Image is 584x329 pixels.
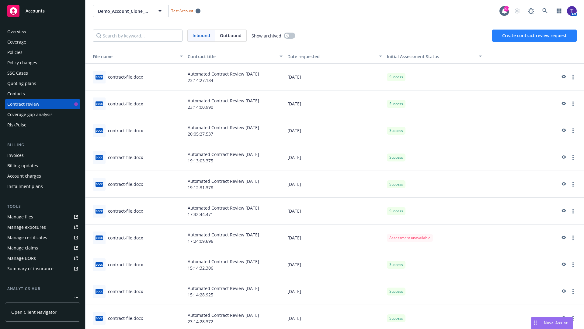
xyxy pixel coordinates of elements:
[569,207,577,215] a: more
[560,181,567,188] a: preview
[389,155,403,160] span: Success
[389,128,403,133] span: Success
[560,127,567,134] a: preview
[502,33,567,38] span: Create contract review request
[539,5,551,17] a: Search
[7,233,47,242] div: Manage certificates
[531,317,539,329] div: Drag to move
[7,99,39,109] div: Contract review
[108,315,143,321] div: contract-file.docx
[188,53,276,60] div: Contract title
[7,37,26,47] div: Coverage
[5,264,80,274] a: Summary of insurance
[5,120,80,130] a: RiskPulse
[569,315,577,322] a: more
[387,54,439,59] span: Initial Assessment Status
[5,58,80,68] a: Policy changes
[560,154,567,161] a: preview
[287,53,376,60] div: Date requested
[7,264,54,274] div: Summary of insurance
[5,222,80,232] a: Manage exposures
[7,212,33,222] div: Manage files
[96,155,103,160] span: docx
[7,110,53,119] div: Coverage gap analysis
[169,8,203,14] span: Test Account
[185,64,285,90] div: Automated Contract Review [DATE] 23:14:27.184
[108,261,143,268] div: contract-file.docx
[7,171,41,181] div: Account charges
[5,212,80,222] a: Manage files
[560,234,567,242] a: preview
[569,154,577,161] a: more
[569,234,577,242] a: more
[285,64,385,90] div: [DATE]
[560,73,567,81] a: preview
[7,68,28,78] div: SSC Cases
[185,198,285,225] div: Automated Contract Review [DATE] 17:32:44.471
[7,48,23,57] div: Policies
[285,49,385,64] button: Date requested
[5,99,80,109] a: Contract review
[560,261,567,268] a: preview
[96,182,103,186] span: docx
[88,53,176,60] div: Toggle SortBy
[193,32,210,39] span: Inbound
[285,90,385,117] div: [DATE]
[387,53,475,60] div: Toggle SortBy
[560,207,567,215] a: preview
[531,317,573,329] button: Nova Assist
[389,208,403,214] span: Success
[96,75,103,79] span: docx
[5,253,80,263] a: Manage BORs
[285,278,385,305] div: [DATE]
[171,8,193,13] span: Test Account
[220,32,242,39] span: Outbound
[96,101,103,106] span: docx
[7,89,25,99] div: Contacts
[93,5,169,17] button: Demo_Account_Clone_QA_CR_Tests_Client
[188,30,215,41] span: Inbound
[5,37,80,47] a: Coverage
[525,5,537,17] a: Report a Bug
[5,171,80,181] a: Account charges
[185,278,285,305] div: Automated Contract Review [DATE] 15:14:28.925
[285,144,385,171] div: [DATE]
[560,100,567,108] a: preview
[7,150,24,160] div: Invoices
[108,127,143,134] div: contract-file.docx
[185,49,285,64] button: Contract title
[108,74,143,80] div: contract-file.docx
[7,294,58,304] div: Loss summary generator
[108,154,143,161] div: contract-file.docx
[96,316,103,320] span: docx
[96,209,103,213] span: docx
[5,2,80,19] a: Accounts
[108,181,143,187] div: contract-file.docx
[560,315,567,322] a: preview
[285,117,385,144] div: [DATE]
[7,27,26,37] div: Overview
[285,225,385,251] div: [DATE]
[252,33,281,39] span: Show archived
[108,288,143,295] div: contract-file.docx
[5,182,80,191] a: Installment plans
[504,6,509,12] div: 99+
[389,235,430,241] span: Assessment unavailable
[567,6,577,16] img: photo
[5,27,80,37] a: Overview
[5,243,80,253] a: Manage claims
[511,5,523,17] a: Start snowing
[5,203,80,210] div: Tools
[569,73,577,81] a: more
[285,198,385,225] div: [DATE]
[285,171,385,198] div: [DATE]
[88,53,176,60] div: File name
[5,68,80,78] a: SSC Cases
[285,251,385,278] div: [DATE]
[5,150,80,160] a: Invoices
[389,316,403,321] span: Success
[5,79,80,88] a: Quoting plans
[544,320,568,325] span: Nova Assist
